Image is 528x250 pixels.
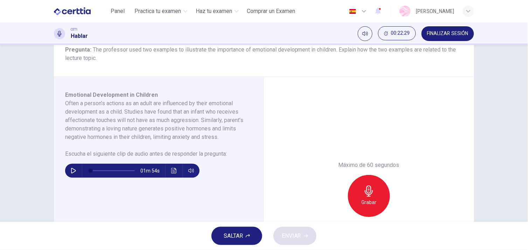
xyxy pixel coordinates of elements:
[339,161,400,169] h6: Máximo de 60 segundos
[224,231,243,241] span: SALTAR
[71,27,78,32] span: CET1
[247,7,296,15] span: Comprar un Examen
[132,5,190,18] button: Practica tu examen
[65,46,456,61] span: The professor used two examples to illustrate the importance of emotional development in children...
[362,198,377,207] h6: Grabar
[244,5,298,18] button: Comprar un Examen
[65,92,158,98] span: Emotional Development in Children
[422,26,474,41] button: FINALIZAR SESIÓN
[378,26,416,40] button: 00:22:29
[211,227,262,245] button: SALTAR
[378,26,416,41] div: Ocultar
[400,6,411,17] img: Profile picture
[358,26,373,41] div: Silenciar
[54,4,107,18] a: CERTTIA logo
[168,164,180,178] button: Haz clic para ver la transcripción del audio
[135,7,181,15] span: Practica tu examen
[196,7,232,15] span: Haz tu examen
[391,31,410,36] span: 00:22:29
[111,7,125,15] span: Panel
[65,99,244,141] h6: Often a person’s actions as an adult are influenced by their emotional development as a child. St...
[65,150,244,158] h6: Escucha el siguiente clip de audio antes de responder la pregunta :
[193,5,242,18] button: Haz tu examen
[71,32,88,40] h1: Hablar
[348,175,390,217] button: Grabar
[416,7,454,15] div: [PERSON_NAME]
[107,5,129,18] button: Panel
[348,9,357,14] img: es
[54,4,91,18] img: CERTTIA logo
[140,164,165,178] span: 01m 54s
[427,31,468,36] span: FINALIZAR SESIÓN
[65,46,463,62] h6: Pregunta :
